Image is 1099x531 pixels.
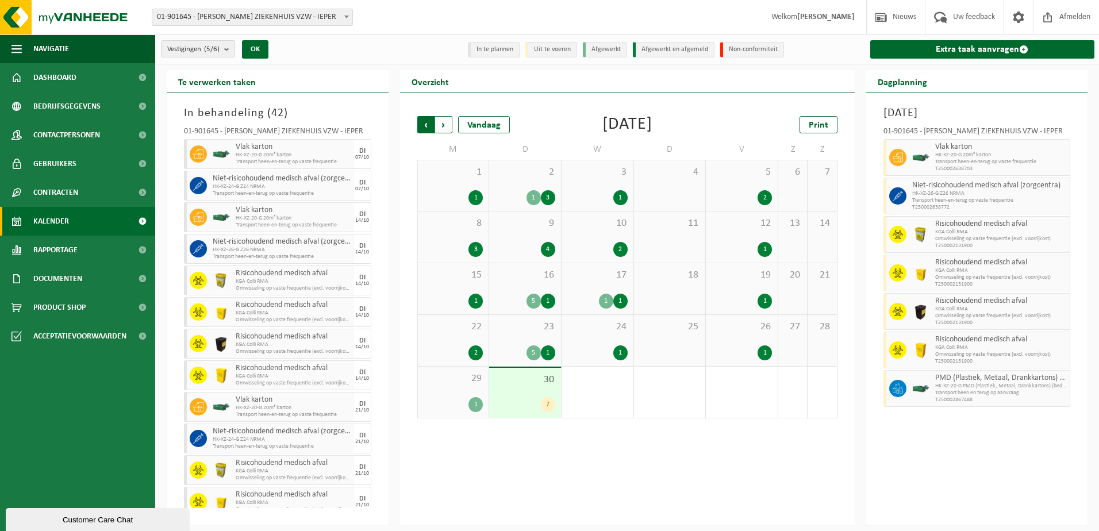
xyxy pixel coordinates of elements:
div: 1 [468,397,483,412]
img: HK-XZ-20-GN-01 [912,153,929,162]
span: Omwisseling op vaste frequentie (excl. voorrijkost) [236,380,351,387]
div: 1 [758,242,772,257]
div: 1 [758,294,772,309]
span: T250002638772 [912,204,1067,211]
img: LP-SB-00050-HPE-22 [912,264,929,282]
td: Z [778,139,808,160]
div: [DATE] [602,116,652,133]
span: 28 [813,321,831,333]
span: HK-XZ-20-G 20m³ karton [935,152,1067,159]
li: Afgewerkt [583,42,627,57]
span: KGA Colli RMA [236,310,351,317]
div: DI [359,401,366,407]
span: 15 [424,269,483,282]
span: Transport heen-en-terug op vaste frequentie [236,222,351,229]
div: 1 [613,190,628,205]
span: KGA Colli RMA [236,373,351,380]
span: KGA Colli RMA [236,468,351,475]
span: Risicohoudend medisch afval [935,335,1067,344]
span: Contactpersonen [33,121,100,149]
img: LP-SB-00045-CRB-21 [213,272,230,289]
h3: [DATE] [883,105,1071,122]
span: Risicohoudend medisch afval [236,490,351,499]
span: Vlak karton [236,395,351,405]
span: Omwisseling op vaste frequentie (excl. voorrijkost) [935,274,1067,281]
span: T250002867488 [935,397,1067,403]
div: 07/10 [355,186,369,192]
td: M [417,139,490,160]
img: LP-SB-00050-HPE-51 [912,303,929,320]
div: 21/10 [355,502,369,508]
span: Vlak karton [236,143,351,152]
td: W [562,139,634,160]
div: DI [359,464,366,471]
div: 21/10 [355,407,369,413]
div: 21/10 [355,439,369,445]
span: Volgende [435,116,452,133]
div: 14/10 [355,344,369,350]
span: Risicohoudend medisch afval [935,258,1067,267]
span: KGA Colli RMA [236,278,351,285]
span: Vorige [417,116,435,133]
span: KGA Colli RMA [935,344,1067,351]
img: LP-SB-00060-HPE-22 [912,341,929,359]
span: HK-XZ-26-G Z26 NRMA [912,190,1067,197]
span: 4 [640,166,700,179]
span: HK-XZ-20-G 20m³ karton [236,215,351,222]
span: Omwisseling op vaste frequentie (excl. voorrijkost) [935,351,1067,358]
span: Vlak karton [935,143,1067,152]
span: KGA Colli RMA [935,229,1067,236]
a: Extra taak aanvragen [870,40,1095,59]
span: Niet-risicohoudend medisch afval (zorgcentra) [213,174,351,183]
div: DI [359,306,366,313]
td: V [706,139,778,160]
div: 4 [541,242,555,257]
div: DI [359,432,366,439]
span: Print [809,121,828,130]
strong: [PERSON_NAME] [797,13,855,21]
span: Transport heen-en-terug op vaste frequentie [236,159,351,166]
div: 14/10 [355,249,369,255]
div: DI [359,495,366,502]
span: Niet-risicohoudend medisch afval (zorgcentra) [912,181,1067,190]
img: HK-XZ-20-GN-01 [213,150,230,159]
div: DI [359,148,366,155]
h3: In behandeling ( ) [184,105,371,122]
div: DI [359,211,366,218]
span: Navigatie [33,34,69,63]
span: 9 [495,217,555,230]
span: 01-901645 - JAN YPERMAN ZIEKENHUIS VZW - IEPER [152,9,352,25]
span: T250002638703 [935,166,1067,172]
span: Risicohoudend medisch afval [236,364,351,373]
div: 07/10 [355,155,369,160]
iframe: chat widget [6,506,192,531]
div: 5 [527,345,541,360]
button: OK [242,40,268,59]
div: 1 [613,294,628,309]
li: Non-conformiteit [720,42,784,57]
span: Omwisseling op vaste frequentie (excl. voorrijkost) [236,475,351,482]
div: 14/10 [355,281,369,287]
span: Transport heen-en-terug op vaste frequentie [912,197,1067,204]
span: 13 [784,217,801,230]
span: Risicohoudend medisch afval [935,297,1067,306]
div: 1 [613,345,628,360]
span: 30 [495,374,555,386]
img: LP-SB-00050-HPE-22 [213,303,230,321]
span: Gebruikers [33,149,76,178]
span: Niet-risicohoudend medisch afval (zorgcentra) [213,237,351,247]
div: 3 [541,190,555,205]
span: HK-XZ-20-G 20m³ karton [236,405,351,411]
span: Omwisseling op vaste frequentie (excl. voorrijkost) [236,506,351,513]
img: HK-XZ-20-GN-01 [213,213,230,222]
span: Product Shop [33,293,86,322]
span: Risicohoudend medisch afval [236,301,351,310]
span: Transport heen-en-terug op vaste frequentie [935,159,1067,166]
span: Vlak karton [236,206,351,215]
div: 2 [468,345,483,360]
span: T250002131900 [935,358,1067,365]
span: HK-XZ-20-G PMD (Plastiek, Metaal, Drankkartons) (bedrijven) [935,383,1067,390]
span: 21 [813,269,831,282]
span: Niet-risicohoudend medisch afval (zorgcentra) [213,427,351,436]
